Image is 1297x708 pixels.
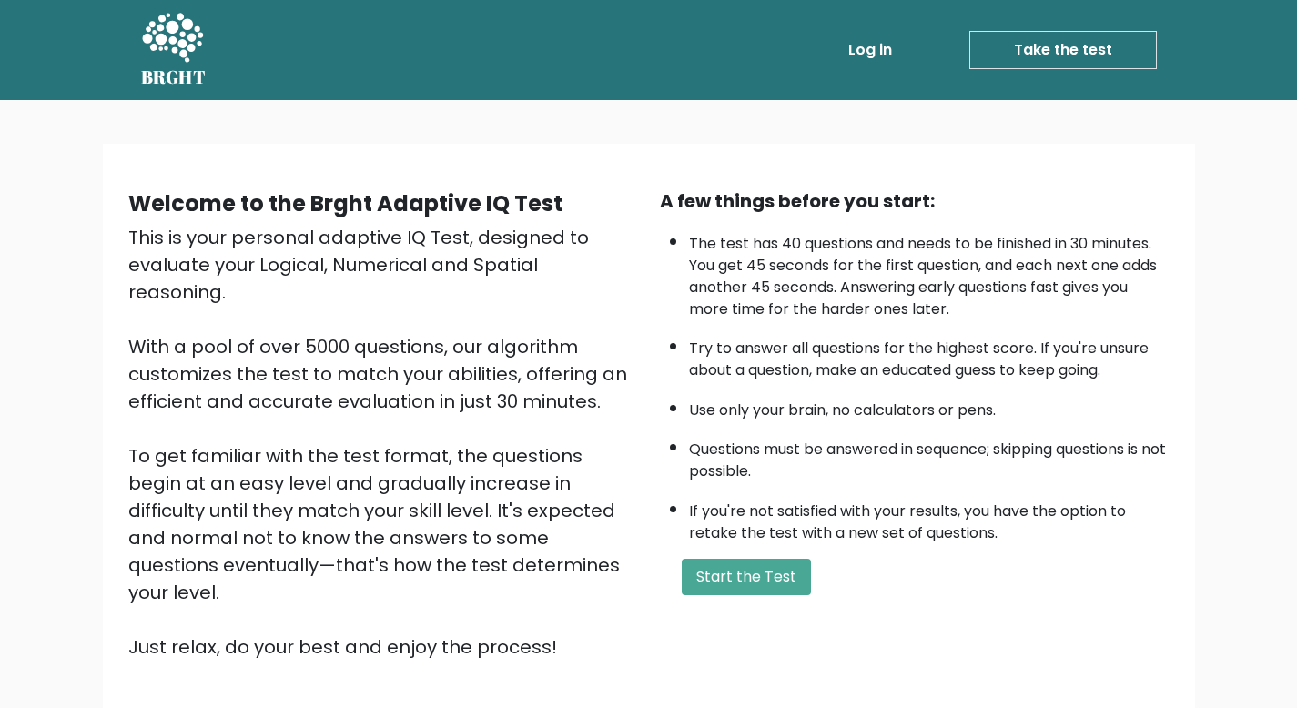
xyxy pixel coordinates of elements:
div: This is your personal adaptive IQ Test, designed to evaluate your Logical, Numerical and Spatial ... [128,224,638,661]
a: Take the test [969,31,1157,69]
b: Welcome to the Brght Adaptive IQ Test [128,188,562,218]
a: Log in [841,32,899,68]
li: Questions must be answered in sequence; skipping questions is not possible. [689,430,1170,482]
li: Try to answer all questions for the highest score. If you're unsure about a question, make an edu... [689,329,1170,381]
h5: BRGHT [141,66,207,88]
li: The test has 40 questions and needs to be finished in 30 minutes. You get 45 seconds for the firs... [689,224,1170,320]
a: BRGHT [141,7,207,93]
div: A few things before you start: [660,187,1170,215]
li: If you're not satisfied with your results, you have the option to retake the test with a new set ... [689,491,1170,544]
button: Start the Test [682,559,811,595]
li: Use only your brain, no calculators or pens. [689,390,1170,421]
